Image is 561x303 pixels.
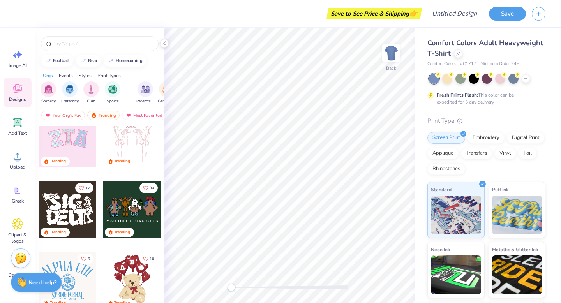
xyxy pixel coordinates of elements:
[125,113,132,118] img: most_fav.gif
[54,40,153,48] input: Try "Alpha"
[108,85,117,94] img: Sports Image
[9,96,26,102] span: Designs
[139,183,158,193] button: Like
[461,148,492,159] div: Transfers
[467,132,505,144] div: Embroidery
[45,58,51,63] img: trend_line.gif
[105,81,120,104] button: filter button
[97,72,121,79] div: Print Types
[489,7,526,21] button: Save
[114,159,130,164] div: Trending
[386,65,396,72] div: Back
[91,113,97,118] img: trending.gif
[88,257,90,261] span: 5
[141,85,150,94] img: Parent's Weekend Image
[85,186,90,190] span: 17
[139,254,158,264] button: Like
[87,85,95,94] img: Club Image
[41,81,56,104] button: filter button
[427,38,543,58] span: Comfort Colors Adult Heavyweight T-Shirt
[427,148,459,159] div: Applique
[427,61,456,67] span: Comfort Colors
[162,85,171,94] img: Game Day Image
[480,61,519,67] span: Minimum Order: 24 +
[228,284,235,291] div: Accessibility label
[437,92,533,106] div: This color can be expedited for 5 day delivery.
[41,99,56,104] span: Sorority
[519,148,537,159] div: Foil
[12,198,24,204] span: Greek
[61,99,79,104] span: Fraternity
[8,272,27,278] span: Decorate
[492,196,542,234] img: Puff Ink
[492,255,542,294] img: Metallic & Glitter Ink
[158,99,176,104] span: Game Day
[8,130,27,136] span: Add Text
[41,55,73,67] button: football
[150,257,154,261] span: 10
[437,92,478,98] strong: Fresh Prints Flash:
[28,279,56,286] strong: Need help?
[494,148,516,159] div: Vinyl
[507,132,545,144] div: Digital Print
[41,111,85,120] div: Your Org's Fav
[78,254,93,264] button: Like
[136,99,154,104] span: Parent's Weekend
[45,113,51,118] img: most_fav.gif
[43,72,53,79] div: Orgs
[50,229,66,235] div: Trending
[107,99,119,104] span: Sports
[136,81,154,104] button: filter button
[79,72,92,79] div: Styles
[10,164,25,170] span: Upload
[108,58,114,63] img: trend_line.gif
[492,185,508,194] span: Puff Ink
[328,8,420,19] div: Save to See Price & Shipping
[431,196,481,234] img: Standard
[158,81,176,104] button: filter button
[80,58,86,63] img: trend_line.gif
[460,61,476,67] span: # C1717
[427,116,545,125] div: Print Type
[136,81,154,104] div: filter for Parent's Weekend
[83,81,99,104] div: filter for Club
[105,81,120,104] div: filter for Sports
[409,9,418,18] span: 👉
[44,85,53,94] img: Sorority Image
[431,185,452,194] span: Standard
[431,245,450,254] span: Neon Ink
[114,229,130,235] div: Trending
[427,163,465,175] div: Rhinestones
[87,111,120,120] div: Trending
[87,99,95,104] span: Club
[50,159,66,164] div: Trending
[158,81,176,104] div: filter for Game Day
[150,186,154,190] span: 34
[383,45,399,61] img: Back
[83,81,99,104] button: filter button
[426,6,483,21] input: Untitled Design
[88,58,97,63] div: bear
[59,72,73,79] div: Events
[65,85,74,94] img: Fraternity Image
[53,58,70,63] div: football
[61,81,79,104] button: filter button
[427,132,465,144] div: Screen Print
[61,81,79,104] div: filter for Fraternity
[9,62,27,69] span: Image AI
[122,111,166,120] div: Most Favorited
[5,232,30,244] span: Clipart & logos
[76,55,101,67] button: bear
[116,58,143,63] div: homecoming
[75,183,93,193] button: Like
[431,255,481,294] img: Neon Ink
[492,245,538,254] span: Metallic & Glitter Ink
[104,55,146,67] button: homecoming
[41,81,56,104] div: filter for Sorority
